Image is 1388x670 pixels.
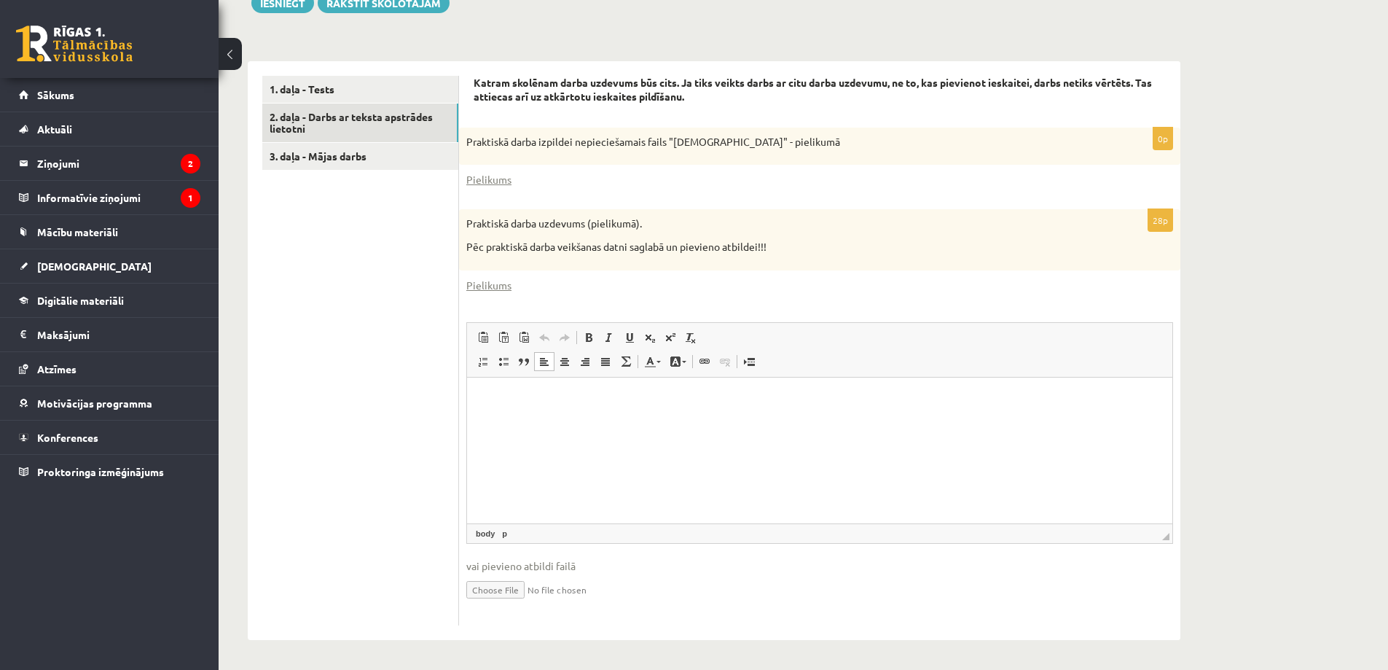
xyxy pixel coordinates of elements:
p: 0p [1153,127,1173,150]
legend: Informatīvie ziņojumi [37,181,200,214]
a: Math [616,352,636,371]
a: Paste from Word [514,328,534,347]
a: Block Quote [514,352,534,371]
a: Link (Ctrl+K) [694,352,715,371]
a: 2. daļa - Darbs ar teksta apstrādes lietotni [262,104,458,143]
legend: Ziņojumi [37,147,200,180]
i: 1 [181,188,200,208]
a: Text Colour [640,352,665,371]
a: Superscript [660,328,681,347]
a: Align Right [575,352,595,371]
span: [DEMOGRAPHIC_DATA] [37,260,152,273]
a: Insert/Remove Numbered List [473,352,493,371]
a: Italic (Ctrl+I) [599,328,619,347]
a: [DEMOGRAPHIC_DATA] [19,249,200,283]
a: Justify [595,352,616,371]
a: Proktoringa izmēģinājums [19,455,200,488]
a: Underline (Ctrl+U) [619,328,640,347]
a: Pielikums [466,172,511,187]
span: Motivācijas programma [37,397,152,410]
a: Redo (Ctrl+Y) [554,328,575,347]
a: Pielikums [466,278,511,293]
span: vai pievieno atbildi failā [466,558,1173,574]
i: 2 [181,154,200,174]
a: Konferences [19,421,200,454]
a: Informatīvie ziņojumi1 [19,181,200,214]
a: Bold (Ctrl+B) [579,328,599,347]
a: Background Colour [665,352,691,371]
a: Maksājumi [19,318,200,351]
p: Pēc praktiskā darba veikšanas datni saglabā un pievieno atbildei!!! [466,240,1100,254]
a: Mācību materiāli [19,215,200,249]
span: Drag to resize [1162,533,1169,540]
span: Digitālie materiāli [37,294,124,307]
a: Aktuāli [19,112,200,146]
span: Sākums [37,88,74,101]
strong: Katram skolēnam darba uzdevums būs cits. Ja tiks veikts darbs ar citu darba uzdevumu, ne to, kas ... [474,76,1152,104]
a: Paste (Ctrl+V) [473,328,493,347]
a: Unlink [715,352,735,371]
a: Align Left [534,352,554,371]
a: 3. daļa - Mājas darbs [262,143,458,170]
a: Centre [554,352,575,371]
a: 1. daļa - Tests [262,76,458,103]
a: Ziņojumi2 [19,147,200,180]
a: Rīgas 1. Tālmācības vidusskola [16,26,133,62]
p: Praktiskā darba izpildei nepieciešamais fails "[DEMOGRAPHIC_DATA]" - pielikumā [466,135,1100,149]
a: Sākums [19,78,200,112]
p: Praktiskā darba uzdevums (pielikumā). [466,217,1100,231]
span: Konferences [37,431,98,444]
span: Mācību materiāli [37,225,118,238]
a: p element [499,527,510,540]
a: Subscript [640,328,660,347]
iframe: Rich Text Editor, wiswyg-editor-user-answer-47024799468240 [467,378,1172,523]
a: Paste as plain text (Ctrl+Shift+V) [493,328,514,347]
legend: Maksājumi [37,318,200,351]
span: Aktuāli [37,122,72,136]
a: Undo (Ctrl+Z) [534,328,554,347]
a: Motivācijas programma [19,386,200,420]
a: Digitālie materiāli [19,284,200,317]
a: Insert Page Break for Printing [739,352,759,371]
a: Insert/Remove Bulleted List [493,352,514,371]
a: Atzīmes [19,352,200,386]
span: Atzīmes [37,362,77,375]
a: Remove Format [681,328,701,347]
span: Proktoringa izmēģinājums [37,465,164,478]
a: body element [473,527,498,540]
p: 28p [1148,209,1173,232]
